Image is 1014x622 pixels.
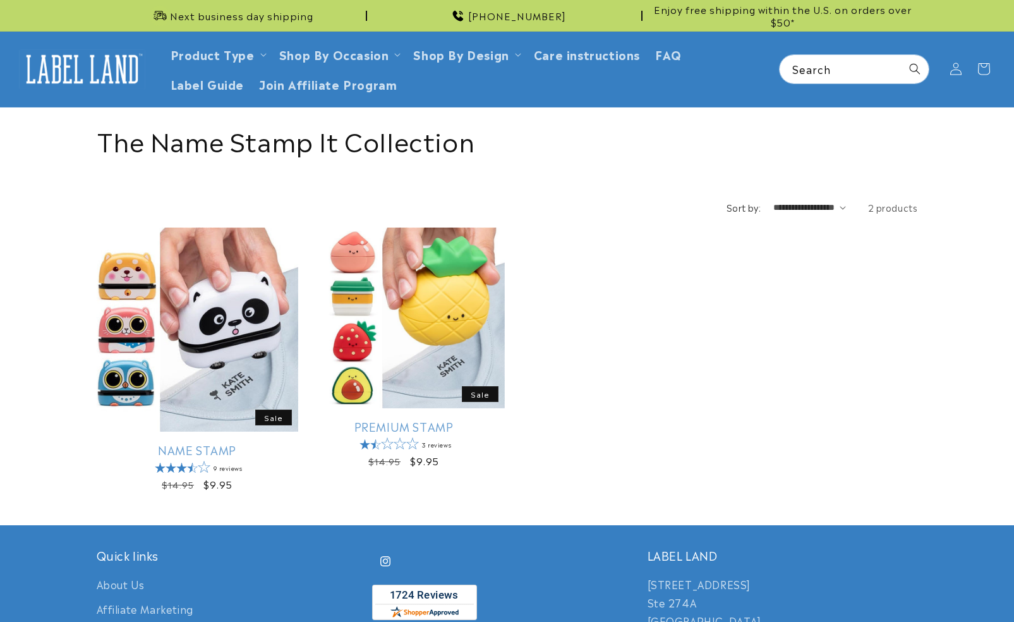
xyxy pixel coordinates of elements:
a: Care instructions [526,39,648,69]
a: Join Affiliate Program [251,69,404,99]
a: FAQ [648,39,689,69]
a: Label Guide [163,69,252,99]
span: [PHONE_NUMBER] [468,9,566,22]
button: Search [901,55,929,83]
img: Label Land [19,49,145,88]
span: Next business day shipping [170,9,313,22]
a: Name Stamp [97,442,298,457]
a: Premium Stamp [303,419,505,434]
span: Care instructions [534,47,640,61]
span: Enjoy free shipping within the U.S. on orders over $50* [648,3,918,28]
a: Shop By Design [413,46,509,63]
span: Shop By Occasion [279,47,389,61]
span: Label Guide [171,76,244,91]
a: About Us [97,575,145,597]
a: Affiliate Marketing [97,597,193,621]
span: Join Affiliate Program [259,76,397,91]
summary: Shop By Occasion [272,39,406,69]
h2: LABEL LAND [648,548,918,563]
summary: Product Type [163,39,272,69]
a: Label Land [15,45,150,94]
label: Sort by: [727,201,761,214]
span: 2 products [868,201,918,214]
img: Customer Reviews [372,585,477,620]
h1: The Name Stamp It Collection [97,123,918,156]
a: Product Type [171,46,255,63]
summary: Shop By Design [406,39,526,69]
span: FAQ [655,47,682,61]
h2: Quick links [97,548,367,563]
